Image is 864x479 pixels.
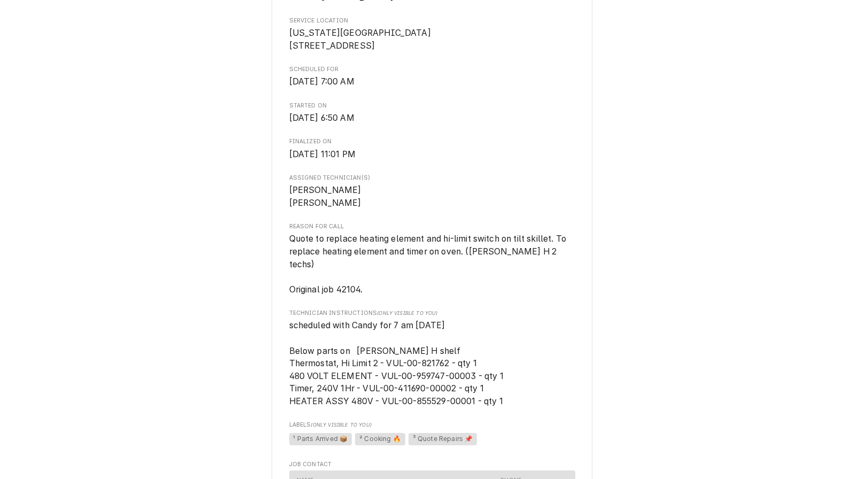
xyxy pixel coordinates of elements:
[289,319,575,407] span: [object Object]
[289,421,575,447] div: [object Object]
[289,148,575,161] span: Finalized On
[289,149,356,159] span: [DATE] 11:01 PM
[289,233,575,296] span: Reason For Call
[289,17,575,52] div: Service Location
[289,137,575,160] div: Finalized On
[289,198,361,208] span: [PERSON_NAME]
[289,460,575,469] span: Job Contact
[289,320,504,406] span: scheduled with Candy for 7 am [DATE] Below parts on [PERSON_NAME] H shelf Thermostat, Hi Limit 2 ...
[289,309,575,318] span: Technician Instructions
[289,27,575,52] span: Service Location
[289,222,575,296] div: Reason For Call
[289,185,361,195] span: [PERSON_NAME]
[408,433,477,446] span: ³ Quote Repairs 📌
[289,102,575,110] span: Started On
[289,433,352,446] span: ¹ Parts Arrived 📦
[289,75,575,88] span: Scheduled For
[289,17,575,25] span: Service Location
[289,112,575,125] span: Started On
[289,102,575,125] div: Started On
[289,222,575,231] span: Reason For Call
[289,431,575,447] span: [object Object]
[289,65,575,74] span: Scheduled For
[289,234,569,295] span: Quote to replace heating element and hi-limit switch on tilt skillet. To replace heating element ...
[289,76,354,87] span: [DATE] 7:00 AM
[289,137,575,146] span: Finalized On
[289,421,575,429] span: Labels
[355,433,405,446] span: ² Cooking 🔥
[289,184,575,209] span: Assigned Technician(s)
[289,309,575,408] div: [object Object]
[289,65,575,88] div: Scheduled For
[289,174,575,182] span: Assigned Technician(s)
[377,310,437,316] span: (Only Visible to You)
[289,113,354,123] span: [DATE] 6:50 AM
[311,422,371,428] span: (Only Visible to You)
[289,28,431,51] span: [US_STATE][GEOGRAPHIC_DATA] [STREET_ADDRESS]
[289,174,575,210] div: Assigned Technician(s)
